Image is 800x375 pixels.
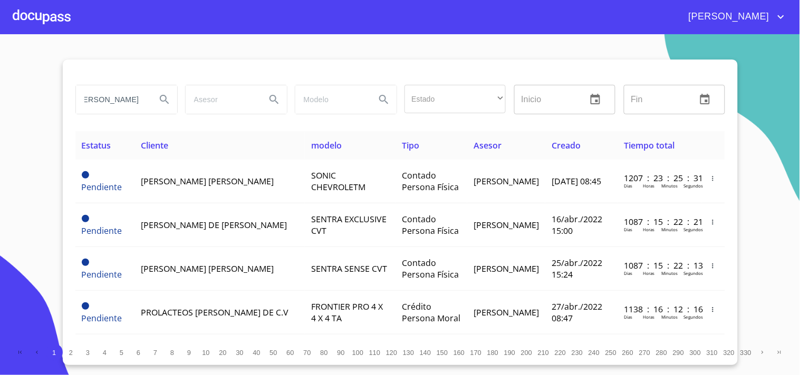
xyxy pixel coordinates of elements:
[589,349,600,357] span: 240
[417,344,434,361] button: 140
[624,260,695,271] p: 1087 : 15 : 22 : 13
[502,344,518,361] button: 190
[454,349,465,357] span: 160
[637,344,653,361] button: 270
[639,349,650,357] span: 270
[721,344,738,361] button: 320
[451,344,468,361] button: 160
[333,344,350,361] button: 90
[404,85,506,113] div: ​
[474,175,539,187] span: [PERSON_NAME]
[97,344,113,361] button: 4
[643,270,654,276] p: Horas
[219,349,226,357] span: 20
[352,349,363,357] span: 100
[661,183,678,189] p: Minutos
[673,349,684,357] span: 290
[535,344,552,361] button: 210
[643,183,654,189] p: Horas
[153,349,157,357] span: 7
[586,344,603,361] button: 240
[624,314,632,320] p: Dias
[141,219,287,231] span: [PERSON_NAME] DE [PERSON_NAME]
[386,349,397,357] span: 120
[80,344,97,361] button: 3
[82,312,122,324] span: Pendiente
[311,263,387,274] span: SENTRA SENSE CVT
[181,344,198,361] button: 9
[434,344,451,361] button: 150
[683,270,703,276] p: Segundos
[485,344,502,361] button: 180
[337,349,344,357] span: 90
[311,170,365,193] span: SONIC CHEVROLETM
[521,349,532,357] span: 200
[320,349,327,357] span: 80
[236,349,243,357] span: 30
[552,175,601,187] span: [DATE] 08:45
[487,349,498,357] span: 180
[311,301,383,324] span: FRONTIER PRO 4 X 4 X 4 TA
[402,301,460,324] span: Crédito Persona Moral
[152,87,177,112] button: Search
[232,344,248,361] button: 30
[518,344,535,361] button: 200
[63,344,80,361] button: 2
[437,349,448,357] span: 150
[316,344,333,361] button: 80
[82,302,89,310] span: Pendiente
[724,349,735,357] span: 320
[311,140,342,151] span: modelo
[369,349,380,357] span: 110
[474,263,539,274] span: [PERSON_NAME]
[643,314,654,320] p: Horas
[113,344,130,361] button: 5
[187,349,191,357] span: 9
[248,344,265,361] button: 40
[670,344,687,361] button: 290
[572,349,583,357] span: 230
[661,270,678,276] p: Minutos
[141,263,274,274] span: [PERSON_NAME] [PERSON_NAME]
[552,301,602,324] span: 27/abr./2022 08:47
[555,349,566,357] span: 220
[86,349,90,357] span: 3
[707,349,718,357] span: 310
[738,344,755,361] button: 330
[82,181,122,193] span: Pendiente
[624,303,695,315] p: 1138 : 16 : 12 : 16
[624,140,674,151] span: Tiempo total
[603,344,620,361] button: 250
[371,87,397,112] button: Search
[253,349,260,357] span: 40
[282,344,299,361] button: 60
[164,344,181,361] button: 8
[470,349,481,357] span: 170
[402,213,459,236] span: Contado Persona Física
[82,215,89,222] span: Pendiente
[683,226,703,232] p: Segundos
[552,213,602,236] span: 16/abr./2022 15:00
[622,349,633,357] span: 260
[82,171,89,179] span: Pendiente
[299,344,316,361] button: 70
[402,257,459,280] span: Contado Persona Física
[420,349,431,357] span: 140
[643,226,654,232] p: Horas
[269,349,277,357] span: 50
[82,269,122,280] span: Pendiente
[400,344,417,361] button: 130
[538,349,549,357] span: 210
[141,307,288,318] span: PROLACTEOS [PERSON_NAME] DE C.V
[653,344,670,361] button: 280
[504,349,515,357] span: 190
[624,270,632,276] p: Dias
[624,172,695,184] p: 1207 : 23 : 25 : 31
[286,349,294,357] span: 60
[402,140,419,151] span: Tipo
[350,344,367,361] button: 100
[624,226,632,232] p: Dias
[141,175,274,187] span: [PERSON_NAME] [PERSON_NAME]
[661,226,678,232] p: Minutos
[198,344,215,361] button: 10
